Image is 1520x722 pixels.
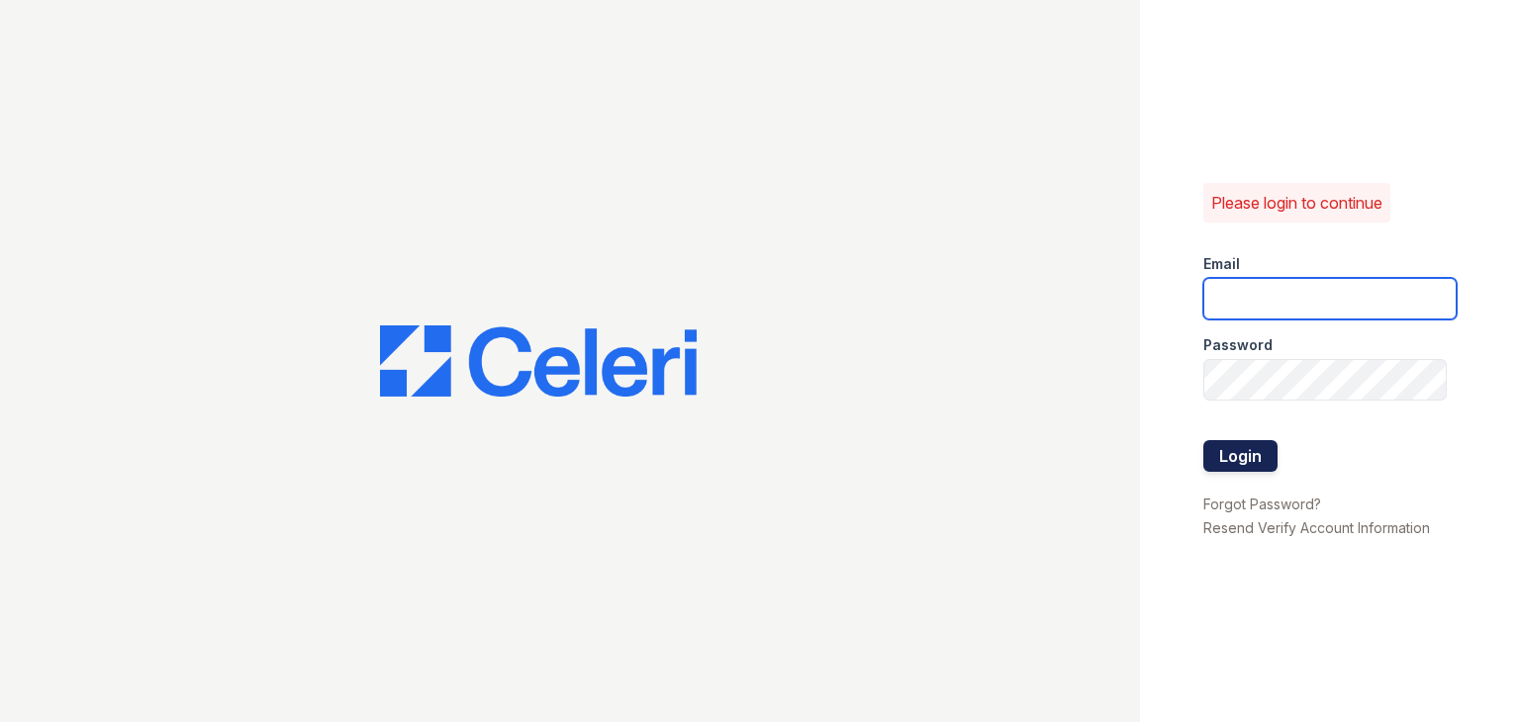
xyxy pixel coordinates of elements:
[1211,191,1382,215] p: Please login to continue
[1203,254,1240,274] label: Email
[1203,440,1278,472] button: Login
[380,325,697,397] img: CE_Logo_Blue-a8612792a0a2168367f1c8372b55b34899dd931a85d93a1a3d3e32e68fde9ad4.png
[1203,496,1321,512] a: Forgot Password?
[1203,519,1430,536] a: Resend Verify Account Information
[1203,335,1273,355] label: Password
